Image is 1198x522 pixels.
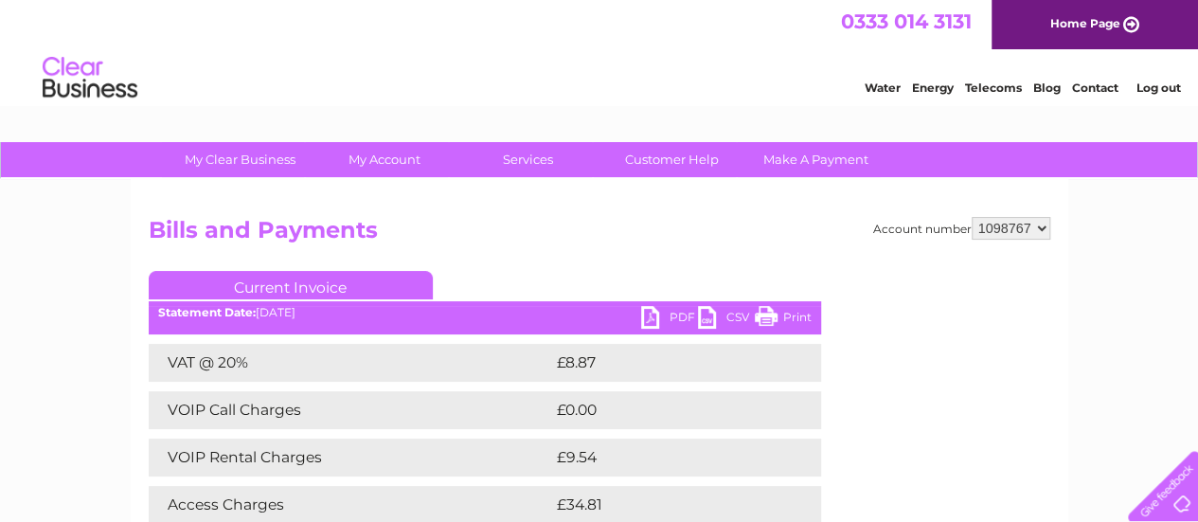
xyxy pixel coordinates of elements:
[162,142,318,177] a: My Clear Business
[841,9,972,33] a: 0333 014 3131
[149,271,433,299] a: Current Invoice
[450,142,606,177] a: Services
[306,142,462,177] a: My Account
[738,142,894,177] a: Make A Payment
[1135,81,1180,95] a: Log out
[152,10,1047,92] div: Clear Business is a trading name of Verastar Limited (registered in [GEOGRAPHIC_DATA] No. 3667643...
[873,217,1050,240] div: Account number
[149,439,552,477] td: VOIP Rental Charges
[149,306,821,319] div: [DATE]
[149,391,552,429] td: VOIP Call Charges
[1072,81,1118,95] a: Contact
[1033,81,1061,95] a: Blog
[594,142,750,177] a: Customer Help
[641,306,698,333] a: PDF
[158,305,256,319] b: Statement Date:
[149,217,1050,253] h2: Bills and Payments
[912,81,954,95] a: Energy
[42,49,138,107] img: logo.png
[552,391,778,429] td: £0.00
[755,306,812,333] a: Print
[965,81,1022,95] a: Telecoms
[552,344,777,382] td: £8.87
[552,439,778,477] td: £9.54
[865,81,901,95] a: Water
[698,306,755,333] a: CSV
[149,344,552,382] td: VAT @ 20%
